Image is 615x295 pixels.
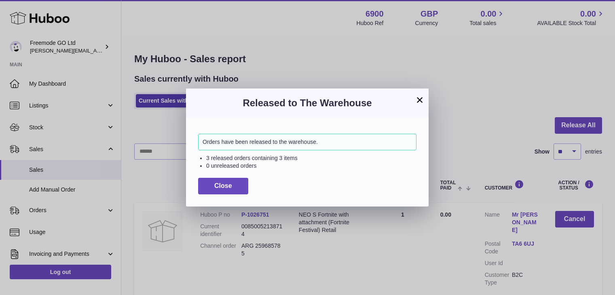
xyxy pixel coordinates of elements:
h3: Released to The Warehouse [198,97,416,110]
button: Close [198,178,248,194]
div: Orders have been released to the warehouse. [198,134,416,150]
button: × [415,95,425,105]
li: 0 unreleased orders [206,162,416,170]
li: 3 released orders containing 3 items [206,154,416,162]
span: Close [214,182,232,189]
